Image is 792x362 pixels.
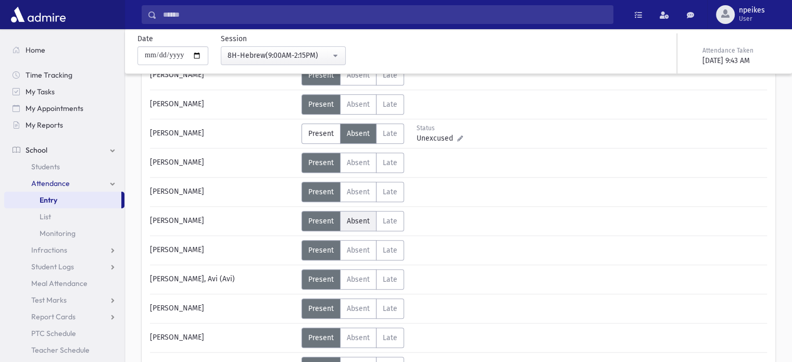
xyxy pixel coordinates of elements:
img: AdmirePro [8,4,68,25]
span: Present [308,246,334,255]
span: Absent [347,275,370,284]
span: Unexcused [417,133,457,144]
div: AttTypes [301,94,404,115]
span: Absent [347,333,370,342]
div: [PERSON_NAME] [145,328,301,348]
span: Report Cards [31,312,76,321]
label: Session [221,33,247,44]
div: AttTypes [301,182,404,202]
span: Present [308,188,334,196]
span: Late [383,100,397,109]
div: AttTypes [301,240,404,260]
span: Absent [347,304,370,313]
span: Absent [347,129,370,138]
div: 8H-Hebrew(9:00AM-2:15PM) [228,50,331,61]
div: [PERSON_NAME] [145,153,301,173]
a: Home [4,42,124,58]
span: Test Marks [31,295,67,305]
span: Present [308,275,334,284]
span: Present [308,304,334,313]
span: Present [308,71,334,80]
div: [PERSON_NAME] [145,65,301,85]
span: Absent [347,246,370,255]
span: My Tasks [26,87,55,96]
div: [PERSON_NAME] [145,123,301,144]
a: Report Cards [4,308,124,325]
span: Late [383,217,397,226]
span: School [26,145,47,155]
div: AttTypes [301,211,404,231]
div: AttTypes [301,153,404,173]
span: Student Logs [31,262,74,271]
span: Teacher Schedule [31,345,90,355]
span: Late [383,333,397,342]
span: Present [308,100,334,109]
span: Absent [347,158,370,167]
a: My Reports [4,117,124,133]
span: Infractions [31,245,67,255]
span: List [40,212,51,221]
span: Late [383,275,397,284]
a: PTC Schedule [4,325,124,342]
label: Date [137,33,153,44]
span: Present [308,129,334,138]
span: Present [308,333,334,342]
a: Student Logs [4,258,124,275]
a: Entry [4,192,121,208]
div: AttTypes [301,328,404,348]
div: [PERSON_NAME] [145,298,301,319]
a: Infractions [4,242,124,258]
div: [PERSON_NAME] [145,94,301,115]
div: [PERSON_NAME] [145,211,301,231]
a: School [4,142,124,158]
span: Late [383,158,397,167]
span: Late [383,129,397,138]
a: Time Tracking [4,67,124,83]
div: [PERSON_NAME] [145,240,301,260]
span: Late [383,71,397,80]
span: Absent [347,188,370,196]
span: PTC Schedule [31,329,76,338]
div: AttTypes [301,123,404,144]
a: Teacher Schedule [4,342,124,358]
a: My Appointments [4,100,124,117]
div: [PERSON_NAME], Avi (Avi) [145,269,301,290]
div: Attendance Taken [702,46,777,55]
span: Absent [347,100,370,109]
span: Students [31,162,60,171]
a: Test Marks [4,292,124,308]
div: [DATE] 9:43 AM [702,55,777,66]
span: Present [308,217,334,226]
span: Entry [40,195,57,205]
span: Late [383,188,397,196]
a: Monitoring [4,225,124,242]
div: [PERSON_NAME] [145,182,301,202]
div: AttTypes [301,298,404,319]
span: npeikes [739,6,765,15]
a: Attendance [4,175,124,192]
a: Students [4,158,124,175]
span: My Appointments [26,104,83,113]
span: Late [383,304,397,313]
span: Present [308,158,334,167]
span: My Reports [26,120,63,130]
a: Meal Attendance [4,275,124,292]
span: Home [26,45,45,55]
span: Absent [347,71,370,80]
a: My Tasks [4,83,124,100]
span: Time Tracking [26,70,72,80]
span: Attendance [31,179,70,188]
div: AttTypes [301,65,404,85]
button: 8H-Hebrew(9:00AM-2:15PM) [221,46,346,65]
div: AttTypes [301,269,404,290]
span: Monitoring [40,229,76,238]
a: List [4,208,124,225]
input: Search [157,5,613,24]
span: Absent [347,217,370,226]
div: Status [417,123,463,133]
span: Late [383,246,397,255]
span: Meal Attendance [31,279,87,288]
span: User [739,15,765,23]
